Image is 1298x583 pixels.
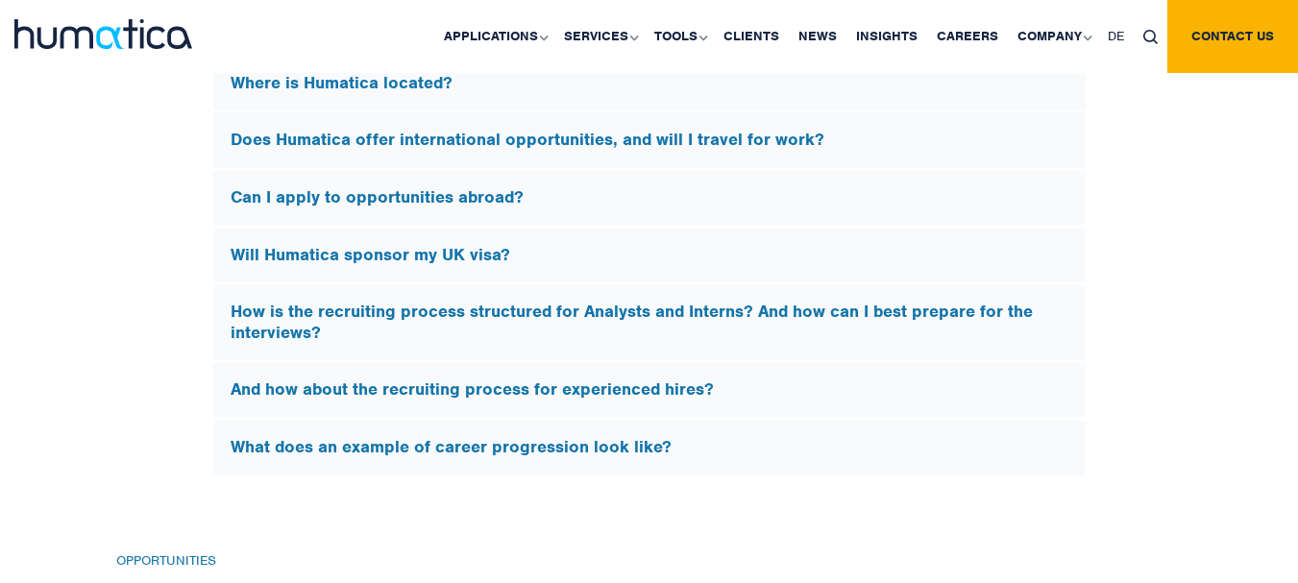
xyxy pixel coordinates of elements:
[231,73,1068,94] h5: Where is Humatica located?
[1108,28,1124,44] span: DE
[14,19,192,49] img: logo
[231,130,1068,151] h5: Does Humatica offer international opportunities, and will I travel for work?
[231,379,1068,401] h5: And how about the recruiting process for experienced hires?
[231,437,1068,458] h5: What does an example of career progression look like?
[231,302,1068,343] h5: How is the recruiting process structured for Analysts and Interns? And how can I best prepare for...
[116,553,563,570] h6: Opportunities
[231,187,1068,208] h5: Can I apply to opportunities abroad?
[1143,30,1158,44] img: search_icon
[231,245,1068,266] h5: Will Humatica sponsor my UK visa?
